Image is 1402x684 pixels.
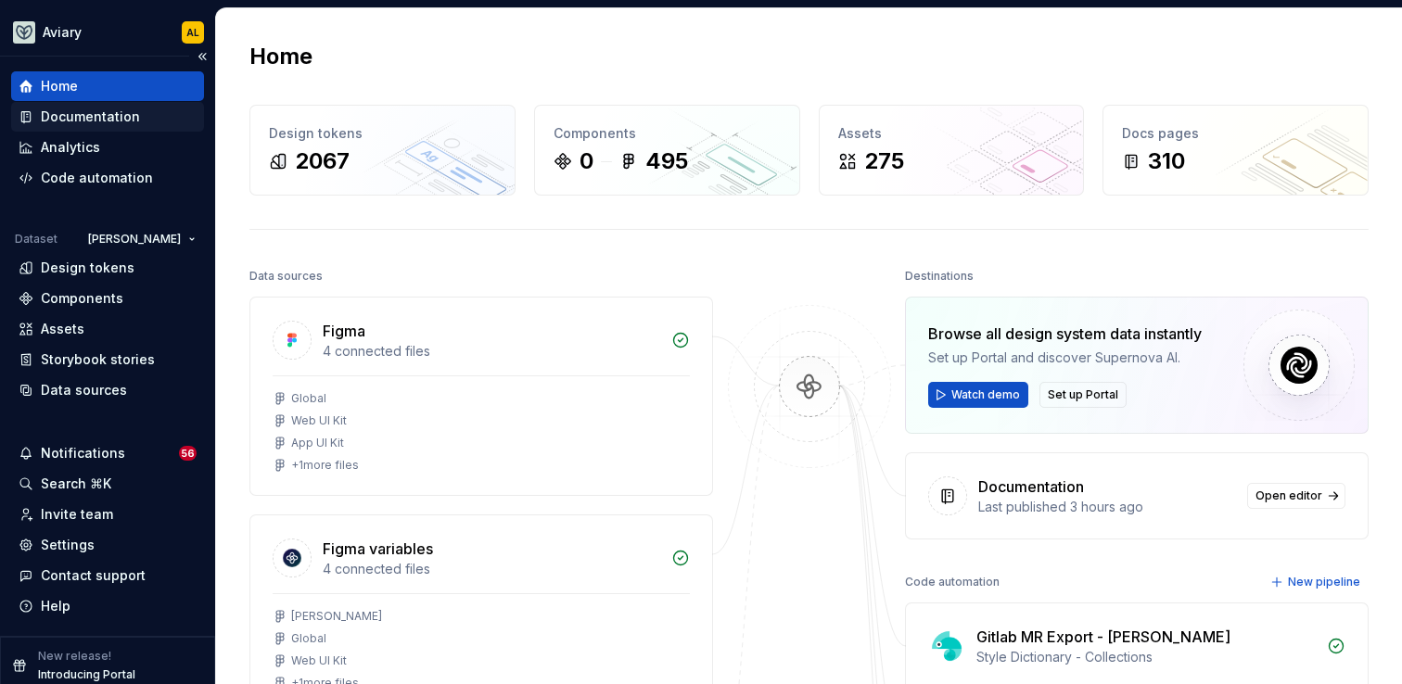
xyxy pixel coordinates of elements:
a: Analytics [11,133,204,162]
a: Open editor [1247,483,1345,509]
span: Set up Portal [1048,387,1118,402]
a: Docs pages310 [1102,105,1369,196]
p: New release! [38,649,111,664]
div: Design tokens [41,259,134,277]
div: Web UI Kit [291,413,347,428]
div: Figma variables [323,538,433,560]
span: [PERSON_NAME] [88,232,181,247]
div: Docs pages [1122,124,1349,143]
a: Assets275 [819,105,1085,196]
button: Watch demo [928,382,1028,408]
a: Figma4 connected filesGlobalWeb UI KitApp UI Kit+1more files [249,297,713,496]
div: Notifications [41,444,125,462]
div: 4 connected files [323,342,660,361]
div: Data sources [41,381,127,399]
span: Open editor [1255,488,1322,503]
div: Gitlab MR Export - [PERSON_NAME] [976,626,1230,648]
div: Invite team [41,505,113,524]
button: Search ⌘K [11,469,204,499]
div: Dataset [15,232,57,247]
div: 2067 [295,146,350,176]
div: 310 [1148,146,1185,176]
div: Components [554,124,781,143]
div: Storybook stories [41,350,155,369]
div: Assets [41,320,84,338]
div: Search ⌘K [41,475,111,493]
button: AviaryAL [4,12,211,52]
div: Code automation [905,569,1000,595]
span: New pipeline [1288,575,1360,589]
a: Invite team [11,500,204,529]
div: Design tokens [269,124,496,143]
p: Introducing Portal [38,667,135,682]
button: Collapse sidebar [189,44,215,70]
div: Assets [838,124,1065,143]
div: 275 [864,146,904,176]
a: Home [11,71,204,101]
div: Analytics [41,138,100,157]
a: Assets [11,314,204,344]
div: Figma [323,320,365,342]
div: Help [41,597,70,615]
div: [PERSON_NAME] [291,609,382,624]
div: Contact support [41,566,146,585]
div: Last published 3 hours ago [978,498,1236,516]
a: Settings [11,530,204,560]
span: Watch demo [951,387,1020,402]
button: [PERSON_NAME] [80,226,204,252]
div: Global [291,391,326,406]
img: 256e2c79-9abd-4d59-8978-03feab5a3943.png [13,21,35,44]
a: Design tokens2067 [249,105,516,196]
a: Code automation [11,163,204,193]
a: Documentation [11,102,204,132]
div: Style Dictionary - Collections [976,648,1316,666]
div: Settings [41,536,95,554]
a: Components [11,284,204,313]
div: Destinations [905,263,974,289]
button: Notifications56 [11,438,204,468]
div: 0 [580,146,593,176]
div: 4 connected files [323,560,660,578]
h2: Home [249,42,312,71]
div: 495 [645,146,688,176]
div: Code automation [41,169,153,187]
div: Components [41,289,123,308]
a: Components0495 [534,105,800,196]
button: Contact support [11,561,204,590]
a: Data sources [11,375,204,405]
button: New pipeline [1265,569,1369,595]
span: 56 [179,446,197,461]
div: AL [186,25,199,40]
div: Set up Portal and discover Supernova AI. [928,348,1202,367]
button: Help [11,591,204,621]
div: Browse all design system data instantly [928,323,1202,345]
div: Documentation [978,475,1084,498]
button: Set up Portal [1039,382,1127,408]
div: Global [291,631,326,646]
div: + 1 more files [291,458,359,473]
div: Documentation [41,108,140,126]
div: Aviary [43,23,82,42]
div: Data sources [249,263,323,289]
div: Web UI Kit [291,653,347,668]
a: Storybook stories [11,345,204,374]
div: Home [41,77,78,95]
a: Design tokens [11,253,204,283]
div: App UI Kit [291,436,344,450]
